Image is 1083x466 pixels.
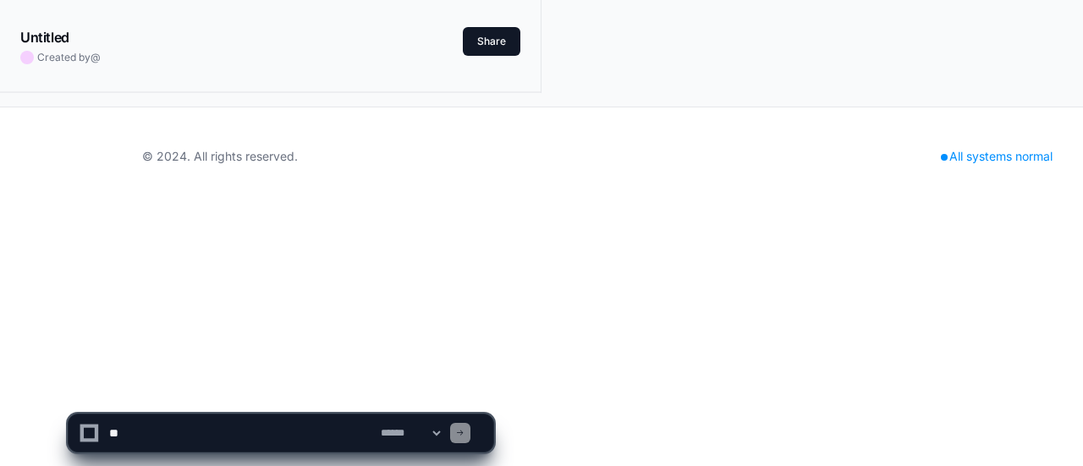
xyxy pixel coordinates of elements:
[37,51,101,64] span: Created by
[142,148,298,165] div: © 2024. All rights reserved.
[931,145,1063,168] div: All systems normal
[463,27,520,56] button: Share
[20,27,69,47] h1: Untitled
[91,51,101,63] span: @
